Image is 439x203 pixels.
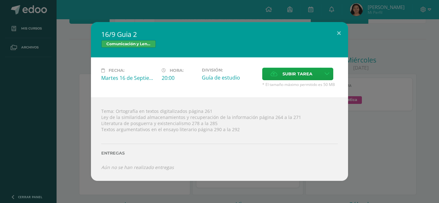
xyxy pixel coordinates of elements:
[91,97,348,181] div: Tema: Ortografía en textos digitalizados página 261 Ley de la similaridad almacenamientos y recup...
[101,151,338,156] label: Entregas
[330,22,348,44] button: Close (Esc)
[282,68,312,80] span: Subir tarea
[109,68,124,73] span: Fecha:
[101,40,156,48] span: Comunicación y Lenguaje
[162,74,197,81] div: 20:00
[101,164,174,170] i: Aún no se han realizado entregas
[202,68,257,72] label: División:
[202,74,257,81] div: Guía de estudio
[101,30,338,39] h2: 16/9 Guia 2
[101,74,157,81] div: Martes 16 de Septiembre
[262,82,338,87] span: * El tamaño máximo permitido es 50 MB
[170,68,184,73] span: Hora:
